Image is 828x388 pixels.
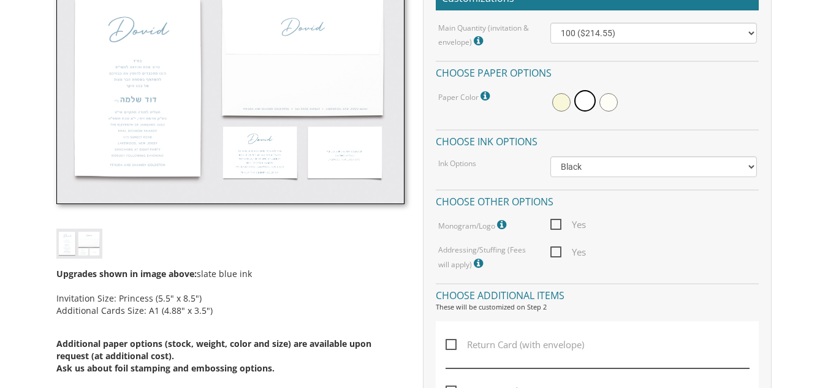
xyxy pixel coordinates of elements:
[438,158,476,169] label: Ink Options
[436,302,759,312] div: These will be customized on Step 2
[56,338,371,362] span: Additional paper options (stock, weight, color and size) are available upon request (at additiona...
[438,88,493,104] label: Paper Color
[436,283,759,305] h4: Choose additional items
[438,217,509,233] label: Monogram/Logo
[436,189,759,211] h4: Choose other options
[56,362,275,374] span: Ask us about foil stamping and embossing options.
[438,23,532,49] label: Main Quantity (invitation & envelope)
[446,337,584,352] span: Return Card (with envelope)
[56,268,197,280] span: Upgrades shown in image above:
[56,229,102,259] img: bminv-thumb-1.jpg
[550,245,586,260] span: Yes
[436,129,759,151] h4: Choose ink options
[436,61,759,82] h4: Choose paper options
[438,245,532,271] label: Addressing/Stuffing (Fees will apply)
[550,217,586,232] span: Yes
